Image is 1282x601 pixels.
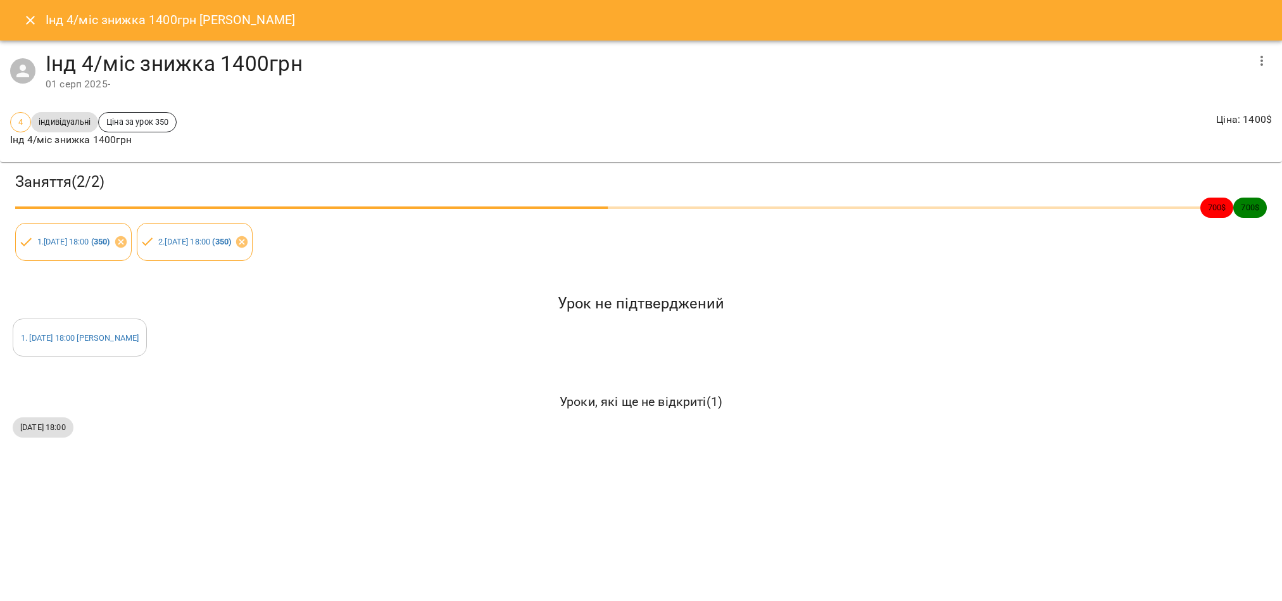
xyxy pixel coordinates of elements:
[21,333,139,343] a: 1. [DATE] 18:00 [PERSON_NAME]
[137,223,253,261] div: 2.[DATE] 18:00 (350)
[1216,112,1272,127] p: Ціна : 1400 $
[46,51,1247,77] h4: Інд 4/міс знижка 1400грн
[15,5,46,35] button: Close
[46,77,1247,92] div: 01 серп 2025 -
[91,237,110,246] b: ( 350 )
[10,132,177,148] p: Інд 4/міс знижка 1400грн
[1200,201,1234,213] span: 700 $
[15,223,132,261] div: 1.[DATE] 18:00 (350)
[1233,201,1267,213] span: 700 $
[158,237,231,246] a: 2.[DATE] 18:00 (350)
[99,116,176,128] span: Ціна за урок 350
[212,237,231,246] b: ( 350 )
[15,172,1267,192] h3: Заняття ( 2 / 2 )
[31,116,98,128] span: індивідуальні
[37,237,110,246] a: 1.[DATE] 18:00 (350)
[11,116,30,128] span: 4
[13,392,1269,412] h6: Уроки, які ще не відкриті ( 1 )
[46,10,296,30] h6: Інд 4/міс знижка 1400грн [PERSON_NAME]
[13,421,73,433] span: [DATE] 18:00
[13,294,1269,313] h5: Урок не підтверджений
